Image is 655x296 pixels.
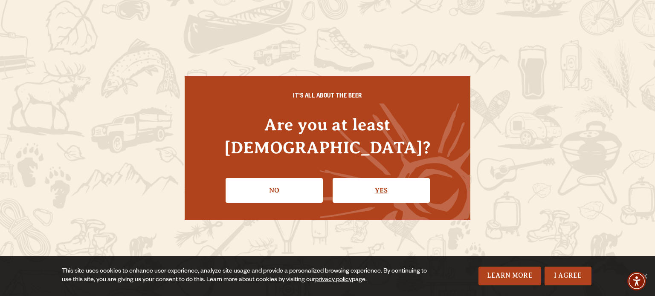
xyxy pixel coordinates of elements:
[202,93,453,101] h6: IT'S ALL ABOUT THE BEER
[333,178,430,203] a: Confirm I'm 21 or older
[627,272,646,290] div: Accessibility Menu
[202,113,453,158] h4: Are you at least [DEMOGRAPHIC_DATA]?
[545,267,591,285] a: I Agree
[62,267,429,285] div: This site uses cookies to enhance user experience, analyze site usage and provide a personalized ...
[315,277,352,284] a: privacy policy
[478,267,541,285] a: Learn More
[226,178,323,203] a: No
